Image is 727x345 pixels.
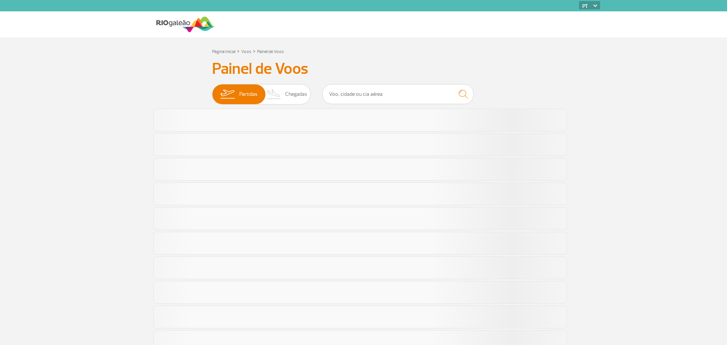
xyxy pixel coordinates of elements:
[237,47,240,55] a: >
[212,59,515,78] h3: Painel de Voos
[285,84,307,104] span: Chegadas
[212,49,236,55] a: Página Inicial
[263,84,285,104] img: slider-desembarque
[215,84,239,104] img: slider-embarque
[239,84,257,104] span: Partidas
[257,49,284,55] a: Painel de Voos
[322,84,474,104] input: Voo, cidade ou cia aérea
[241,49,251,55] a: Voos
[253,47,256,55] a: >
